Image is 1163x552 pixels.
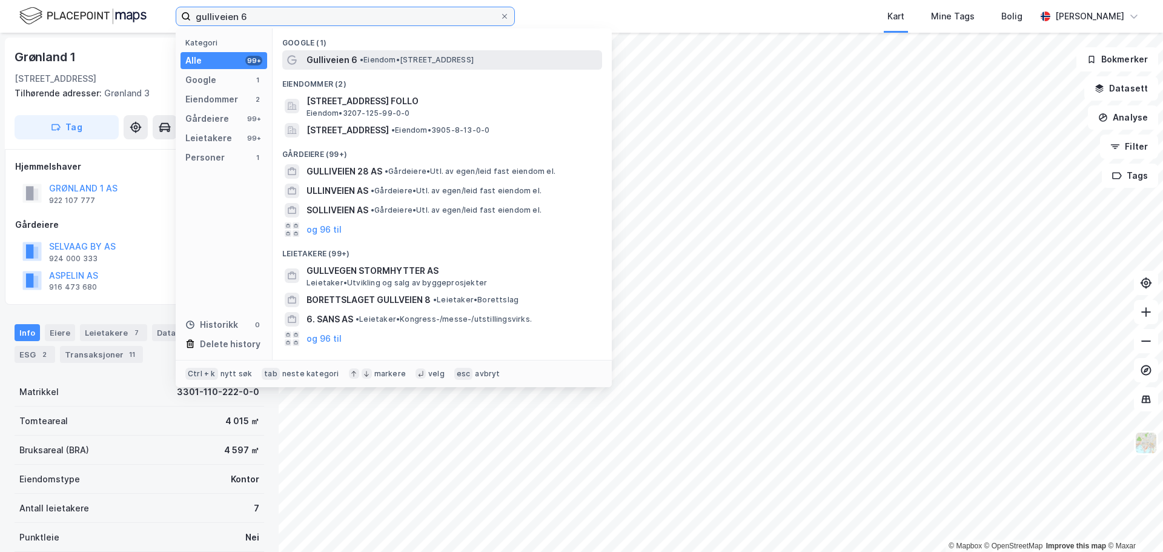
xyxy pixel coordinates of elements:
[185,73,216,87] div: Google
[185,92,238,107] div: Eiendommer
[1100,135,1158,159] button: Filter
[273,348,612,370] div: Personer (1)
[19,472,80,487] div: Eiendomstype
[374,369,406,379] div: markere
[1001,9,1022,24] div: Bolig
[273,28,612,50] div: Google (1)
[80,324,147,341] div: Leietakere
[454,368,473,380] div: esc
[15,86,254,101] div: Grønland 3
[185,368,218,380] div: Ctrl + k
[360,55,363,64] span: •
[19,443,89,457] div: Bruksareal (BRA)
[15,47,78,67] div: Grønland 1
[931,9,975,24] div: Mine Tags
[15,324,40,341] div: Info
[1076,47,1158,71] button: Bokmerker
[273,70,612,91] div: Eiendommer (2)
[15,88,104,98] span: Tilhørende adresser:
[19,385,59,399] div: Matrikkel
[15,346,55,363] div: ESG
[306,108,410,118] span: Eiendom • 3207-125-99-0-0
[433,295,437,304] span: •
[428,369,445,379] div: velg
[15,115,119,139] button: Tag
[433,295,519,305] span: Leietaker • Borettslag
[1102,494,1163,552] div: Kontrollprogram for chat
[245,114,262,124] div: 99+
[306,264,597,278] span: GULLVEGEN STORMHYTTER AS
[371,205,374,214] span: •
[385,167,388,176] span: •
[1055,9,1124,24] div: [PERSON_NAME]
[245,530,259,545] div: Nei
[984,542,1043,550] a: OpenStreetMap
[200,337,260,351] div: Delete history
[371,186,542,196] span: Gårdeiere • Utl. av egen/leid fast eiendom el.
[15,159,263,174] div: Hjemmelshaver
[245,56,262,65] div: 99+
[1102,164,1158,188] button: Tags
[385,167,555,176] span: Gårdeiere • Utl. av egen/leid fast eiendom el.
[152,324,212,341] div: Datasett
[224,443,259,457] div: 4 597 ㎡
[185,131,232,145] div: Leietakere
[185,111,229,126] div: Gårdeiere
[191,7,500,25] input: Søk på adresse, matrikkel, gårdeiere, leietakere eller personer
[1102,494,1163,552] iframe: Chat Widget
[306,222,342,237] button: og 96 til
[253,95,262,104] div: 2
[1135,431,1158,454] img: Z
[185,150,225,165] div: Personer
[49,282,97,292] div: 916 473 680
[60,346,143,363] div: Transaksjoner
[306,293,431,307] span: BORETTSLAGET GULLVEIEN 8
[887,9,904,24] div: Kart
[356,314,532,324] span: Leietaker • Kongress-/messe-/utstillingsvirks.
[1084,76,1158,101] button: Datasett
[262,368,280,380] div: tab
[185,318,238,332] div: Historikk
[306,331,342,346] button: og 96 til
[15,218,263,232] div: Gårdeiere
[49,196,95,205] div: 922 107 777
[475,369,500,379] div: avbryt
[177,385,259,399] div: 3301-110-222-0-0
[225,414,259,428] div: 4 015 ㎡
[306,312,353,327] span: 6. SANS AS
[306,203,368,218] span: SOLLIVEIEN AS
[220,369,253,379] div: nytt søk
[253,320,262,330] div: 0
[306,94,597,108] span: [STREET_ADDRESS] FOLLO
[15,71,96,86] div: [STREET_ADDRESS]
[1046,542,1106,550] a: Improve this map
[391,125,395,135] span: •
[253,75,262,85] div: 1
[185,53,202,68] div: Alle
[306,184,368,198] span: ULLINVEIEN AS
[19,414,68,428] div: Tomteareal
[306,278,487,288] span: Leietaker • Utvikling og salg av byggeprosjekter
[949,542,982,550] a: Mapbox
[185,38,267,47] div: Kategori
[254,501,259,516] div: 7
[1088,105,1158,130] button: Analyse
[49,254,98,264] div: 924 000 333
[306,53,357,67] span: Gulliveien 6
[231,472,259,487] div: Kontor
[371,205,542,215] span: Gårdeiere • Utl. av egen/leid fast eiendom el.
[306,164,382,179] span: GULLIVEIEN 28 AS
[371,186,374,195] span: •
[391,125,489,135] span: Eiendom • 3905-8-13-0-0
[19,501,89,516] div: Antall leietakere
[245,133,262,143] div: 99+
[306,123,389,138] span: [STREET_ADDRESS]
[130,327,142,339] div: 7
[253,153,262,162] div: 1
[45,324,75,341] div: Eiere
[273,140,612,162] div: Gårdeiere (99+)
[19,530,59,545] div: Punktleie
[19,5,147,27] img: logo.f888ab2527a4732fd821a326f86c7f29.svg
[126,348,138,361] div: 11
[360,55,474,65] span: Eiendom • [STREET_ADDRESS]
